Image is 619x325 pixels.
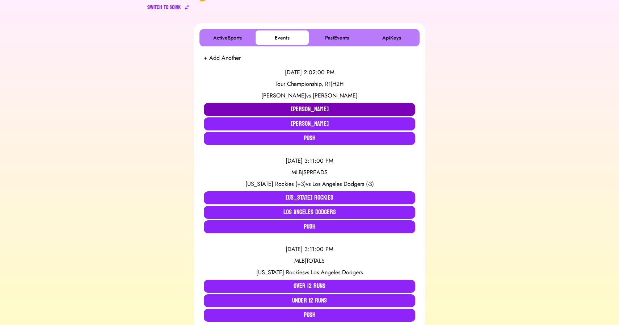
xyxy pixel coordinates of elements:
[204,206,415,219] button: Los Angeles Dodgers
[204,220,415,233] button: Push
[204,180,415,188] div: vs
[204,91,415,100] div: vs
[204,68,415,77] div: [DATE] 2:02:00 PM
[204,80,415,88] div: Tour Championship, R1 | H2H
[204,280,415,293] button: Over 12 Runs
[204,117,415,130] button: [PERSON_NAME]
[204,132,415,145] button: Push
[204,191,415,204] button: [US_STATE] Rockies
[310,30,363,45] button: PastEvents
[365,30,418,45] button: ApiKeys
[311,268,363,276] span: Los Angeles Dodgers
[204,257,415,265] div: MLB | TOTALS
[204,54,241,62] button: + Add Another
[245,180,306,188] span: [US_STATE] Rockies (+3)
[256,268,304,276] span: [US_STATE] Rockies
[312,180,374,188] span: Los Angeles Dodgers (-3)
[256,30,309,45] button: Events
[147,3,181,12] div: Switch to $ OINK
[261,91,306,100] span: [PERSON_NAME]
[204,103,415,116] button: [PERSON_NAME]
[204,294,415,307] button: Under 12 Runs
[204,268,415,277] div: vs
[204,168,415,177] div: MLB | SPREADS
[201,30,254,45] button: ActiveSports
[204,157,415,165] div: [DATE] 3:11:00 PM
[313,91,358,100] span: [PERSON_NAME]
[204,309,415,322] button: Push
[204,245,415,254] div: [DATE] 3:11:00 PM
